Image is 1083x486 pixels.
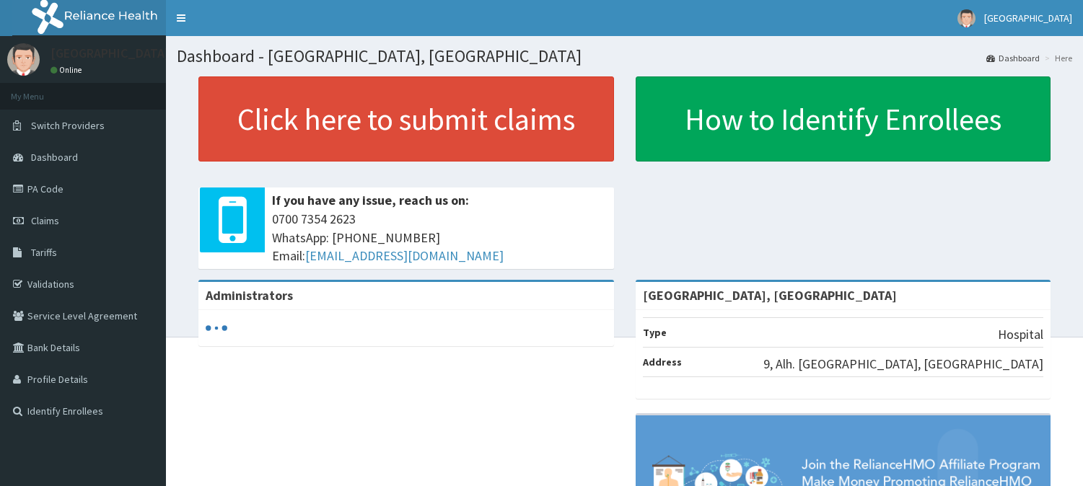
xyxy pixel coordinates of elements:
b: Type [643,326,667,339]
strong: [GEOGRAPHIC_DATA], [GEOGRAPHIC_DATA] [643,287,897,304]
span: Tariffs [31,246,57,259]
b: If you have any issue, reach us on: [272,192,469,208]
p: 9, Alh. [GEOGRAPHIC_DATA], [GEOGRAPHIC_DATA] [763,355,1043,374]
svg: audio-loading [206,317,227,339]
b: Administrators [206,287,293,304]
h1: Dashboard - [GEOGRAPHIC_DATA], [GEOGRAPHIC_DATA] [177,47,1072,66]
img: User Image [957,9,975,27]
span: 0700 7354 2623 WhatsApp: [PHONE_NUMBER] Email: [272,210,607,265]
a: Online [51,65,85,75]
p: [GEOGRAPHIC_DATA] [51,47,170,60]
span: Dashboard [31,151,78,164]
span: Claims [31,214,59,227]
b: Address [643,355,682,368]
a: [EMAIL_ADDRESS][DOMAIN_NAME] [305,247,504,264]
a: Click here to submit claims [198,76,614,162]
a: How to Identify Enrollees [636,76,1051,162]
a: Dashboard [986,52,1040,64]
p: Hospital [998,325,1043,344]
span: [GEOGRAPHIC_DATA] [984,12,1072,25]
li: Here [1041,52,1072,64]
span: Switch Providers [31,119,105,132]
img: User Image [7,43,40,76]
